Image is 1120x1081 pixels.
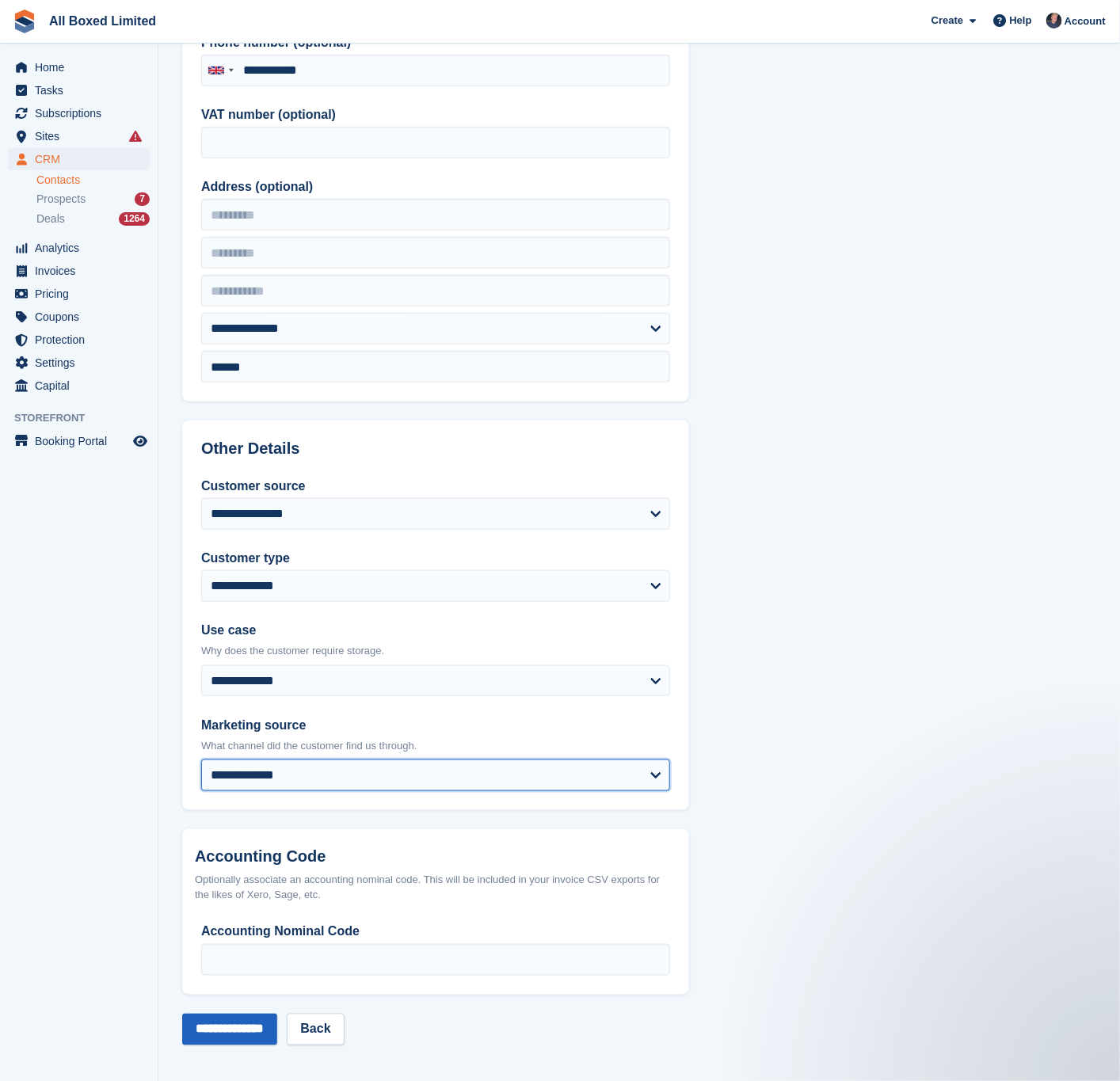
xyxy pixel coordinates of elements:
div: 1264 [119,212,150,226]
a: menu [8,56,150,78]
span: Protection [35,329,130,351]
span: Invoices [35,260,130,282]
label: Customer type [201,549,670,568]
span: Tasks [35,79,130,101]
a: menu [8,329,150,351]
label: VAT number (optional) [201,105,670,124]
span: Booking Portal [35,430,130,452]
span: Storefront [14,410,158,426]
a: Prospects 7 [36,191,150,207]
img: Dan Goss [1046,13,1062,29]
p: What channel did the customer find us through. [201,738,670,754]
p: Why does the customer require storage. [201,643,670,659]
a: menu [8,79,150,101]
a: menu [8,283,150,305]
a: menu [8,102,150,124]
span: Create [931,13,963,29]
label: Address (optional) [201,177,670,196]
a: menu [8,306,150,328]
span: Capital [35,375,130,397]
a: Contacts [36,173,150,188]
a: All Boxed Limited [43,8,162,34]
a: menu [8,148,150,170]
span: Subscriptions [35,102,130,124]
img: stora-icon-8386f47178a22dfd0bd8f6a31ec36ba5ce8667c1dd55bd0f319d3a0aa187defe.svg [13,10,36,33]
label: Marketing source [201,716,670,735]
span: Home [35,56,130,78]
a: menu [8,125,150,147]
span: Pricing [35,283,130,305]
div: United Kingdom: +44 [202,55,238,86]
div: 7 [135,192,150,206]
span: Coupons [35,306,130,328]
h2: Other Details [201,440,670,458]
a: menu [8,237,150,259]
h2: Accounting Code [195,848,676,866]
a: Preview store [131,432,150,451]
span: Account [1065,13,1106,29]
span: Analytics [35,237,130,259]
a: menu [8,430,150,452]
span: Prospects [36,192,86,207]
span: Help [1010,13,1032,29]
a: menu [8,352,150,374]
a: Deals 1264 [36,211,150,227]
span: CRM [35,148,130,170]
span: Deals [36,211,65,226]
label: Customer source [201,477,670,496]
label: Use case [201,621,670,640]
span: Sites [35,125,130,147]
a: menu [8,260,150,282]
a: menu [8,375,150,397]
i: Smart entry sync failures have occurred [129,130,142,143]
a: Back [287,1014,344,1045]
label: Accounting Nominal Code [201,923,670,942]
span: Settings [35,352,130,374]
div: Optionally associate an accounting nominal code. This will be included in your invoice CSV export... [195,873,676,904]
